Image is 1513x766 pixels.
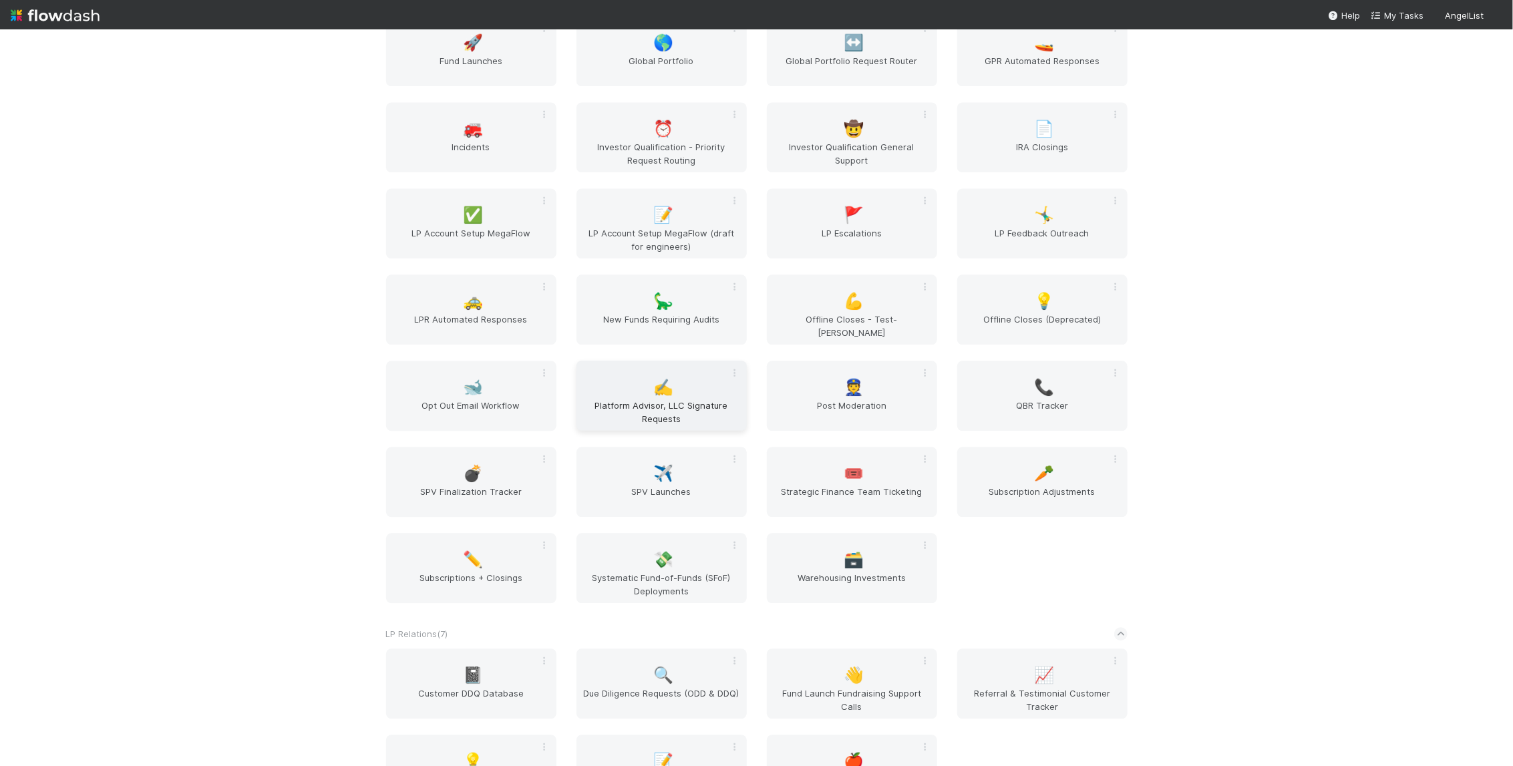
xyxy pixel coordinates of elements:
span: 🚀 [463,34,483,51]
div: Help [1328,9,1360,22]
a: ↔️Global Portfolio Request Router [767,16,937,86]
span: Subscriptions + Closings [391,571,551,598]
span: ✍️ [653,379,673,396]
a: 🌎Global Portfolio [576,16,747,86]
span: Investor Qualification - Priority Request Routing [582,140,741,167]
span: 🤸‍♂️ [1034,206,1054,224]
a: 📈Referral & Testimonial Customer Tracker [957,648,1128,719]
a: 🚕LPR Automated Responses [386,274,556,345]
span: GPR Automated Responses [963,54,1122,81]
span: My Tasks [1371,10,1423,21]
span: Offline Closes - Test- [PERSON_NAME] [772,313,932,339]
a: 🚩LP Escalations [767,188,937,258]
span: Fund Launches [391,54,551,81]
span: LP Account Setup MegaFlow (draft for engineers) [582,226,741,253]
span: 💡 [1034,293,1054,310]
a: 💣SPV Finalization Tracker [386,447,556,517]
a: 👋Fund Launch Fundraising Support Calls [767,648,937,719]
span: LP Account Setup MegaFlow [391,226,551,253]
span: AngelList [1445,10,1484,21]
span: QBR Tracker [963,399,1122,425]
a: 💡Offline Closes (Deprecated) [957,274,1128,345]
span: 🔍 [653,666,673,684]
img: logo-inverted-e16ddd16eac7371096b0.svg [11,4,100,27]
span: 📄 [1034,120,1054,138]
span: LP Escalations [772,226,932,253]
a: 📄IRA Closings [957,102,1128,172]
span: 👋 [844,666,864,684]
a: 🦕New Funds Requiring Audits [576,274,747,345]
span: 🎟️ [844,465,864,482]
span: ✈️ [653,465,673,482]
span: 🐋 [463,379,483,396]
a: 🎟️Strategic Finance Team Ticketing [767,447,937,517]
span: 🚕 [463,293,483,310]
a: 🤠Investor Qualification General Support [767,102,937,172]
span: Incidents [391,140,551,167]
span: ✏️ [463,551,483,568]
a: ✅LP Account Setup MegaFlow [386,188,556,258]
span: 🚤 [1034,34,1054,51]
span: ↔️ [844,34,864,51]
a: 📓Customer DDQ Database [386,648,556,719]
span: 🤠 [844,120,864,138]
span: Global Portfolio [582,54,741,81]
span: 📝 [653,206,673,224]
span: 👮 [844,379,864,396]
a: 🔍Due Diligence Requests (ODD & DDQ) [576,648,747,719]
span: 💪 [844,293,864,310]
a: ✍️Platform Advisor, LLC Signature Requests [576,361,747,431]
a: ✈️SPV Launches [576,447,747,517]
a: 📞QBR Tracker [957,361,1128,431]
span: Offline Closes (Deprecated) [963,313,1122,339]
span: 🌎 [653,34,673,51]
a: 🗃️Warehousing Investments [767,533,937,603]
span: Platform Advisor, LLC Signature Requests [582,399,741,425]
span: 📓 [463,666,483,684]
span: Post Moderation [772,399,932,425]
a: My Tasks [1371,9,1423,22]
span: SPV Launches [582,485,741,512]
span: New Funds Requiring Audits [582,313,741,339]
span: Warehousing Investments [772,571,932,598]
a: 📝LP Account Setup MegaFlow (draft for engineers) [576,188,747,258]
span: SPV Finalization Tracker [391,485,551,512]
a: 🚤GPR Automated Responses [957,16,1128,86]
a: ✏️Subscriptions + Closings [386,533,556,603]
a: 💪Offline Closes - Test- [PERSON_NAME] [767,274,937,345]
span: LP Relations ( 7 ) [386,628,448,639]
span: ✅ [463,206,483,224]
span: Systematic Fund-of-Funds (SFoF) Deployments [582,571,741,598]
a: 🤸‍♂️LP Feedback Outreach [957,188,1128,258]
a: ⏰Investor Qualification - Priority Request Routing [576,102,747,172]
span: Fund Launch Fundraising Support Calls [772,687,932,713]
span: 💣 [463,465,483,482]
span: ⏰ [653,120,673,138]
a: 🚒Incidents [386,102,556,172]
span: Referral & Testimonial Customer Tracker [963,687,1122,713]
span: 🗃️ [844,551,864,568]
a: 🥕Subscription Adjustments [957,447,1128,517]
span: 📞 [1034,379,1054,396]
span: Strategic Finance Team Ticketing [772,485,932,512]
a: 💸Systematic Fund-of-Funds (SFoF) Deployments [576,533,747,603]
a: 🚀Fund Launches [386,16,556,86]
span: Global Portfolio Request Router [772,54,932,81]
img: avatar_6177bb6d-328c-44fd-b6eb-4ffceaabafa4.png [1489,9,1502,23]
span: 🥕 [1034,465,1054,482]
a: 👮Post Moderation [767,361,937,431]
span: Investor Qualification General Support [772,140,932,167]
span: Due Diligence Requests (ODD & DDQ) [582,687,741,713]
span: IRA Closings [963,140,1122,167]
span: 🚒 [463,120,483,138]
span: Opt Out Email Workflow [391,399,551,425]
span: Subscription Adjustments [963,485,1122,512]
a: 🐋Opt Out Email Workflow [386,361,556,431]
span: 📈 [1034,666,1054,684]
span: Customer DDQ Database [391,687,551,713]
span: LP Feedback Outreach [963,226,1122,253]
span: 💸 [653,551,673,568]
span: LPR Automated Responses [391,313,551,339]
span: 🚩 [844,206,864,224]
span: 🦕 [653,293,673,310]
